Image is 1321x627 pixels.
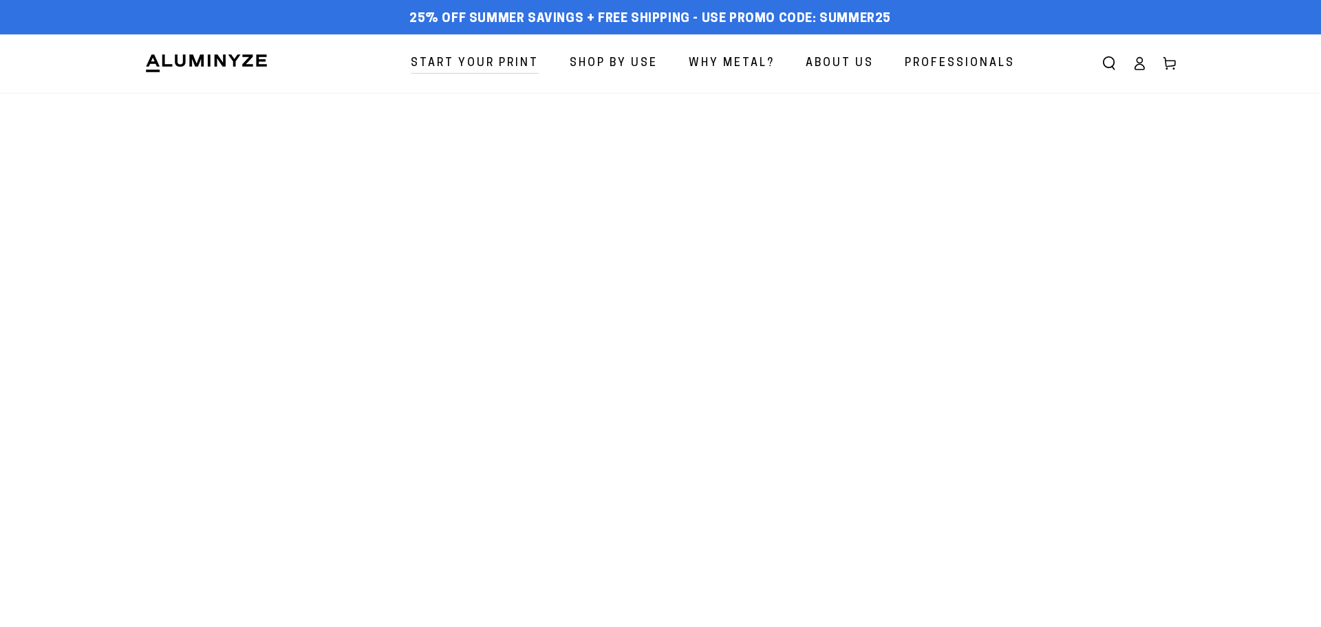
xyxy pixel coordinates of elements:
[894,45,1025,82] a: Professionals
[559,45,668,82] a: Shop By Use
[409,12,891,27] span: 25% off Summer Savings + Free Shipping - Use Promo Code: SUMMER25
[570,54,658,74] span: Shop By Use
[689,54,775,74] span: Why Metal?
[411,54,539,74] span: Start Your Print
[1094,48,1124,78] summary: Search our site
[795,45,884,82] a: About Us
[144,53,268,74] img: Aluminyze
[806,54,874,74] span: About Us
[400,45,549,82] a: Start Your Print
[905,54,1015,74] span: Professionals
[678,45,785,82] a: Why Metal?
